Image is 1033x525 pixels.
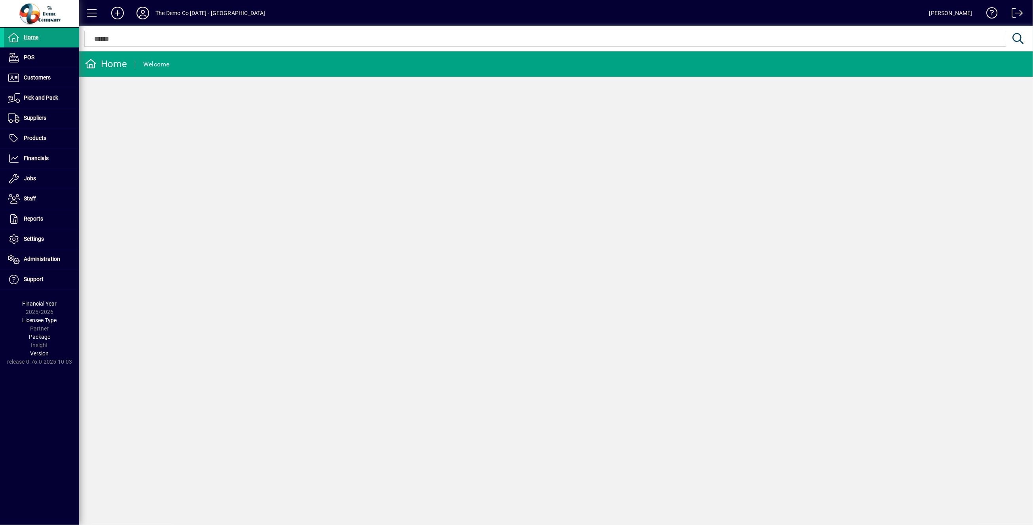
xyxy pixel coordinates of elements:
span: POS [24,54,34,60]
div: [PERSON_NAME] [929,7,972,19]
a: Pick and Pack [4,88,79,108]
a: Products [4,128,79,148]
a: Reports [4,209,79,229]
span: Support [24,276,44,282]
div: Welcome [143,58,170,71]
span: Licensee Type [23,317,57,323]
span: Financials [24,155,49,161]
span: Suppliers [24,115,46,121]
a: Staff [4,189,79,209]
a: Financials [4,149,79,168]
a: POS [4,48,79,68]
a: Support [4,270,79,289]
span: Jobs [24,175,36,181]
span: Administration [24,256,60,262]
a: Settings [4,229,79,249]
span: Customers [24,74,51,81]
span: Financial Year [23,300,57,307]
a: Jobs [4,169,79,189]
a: Logout [1006,2,1023,27]
button: Profile [130,6,155,20]
span: Package [29,334,50,340]
a: Administration [4,249,79,269]
span: Version [30,350,49,357]
a: Knowledge Base [980,2,998,27]
span: Reports [24,215,43,222]
div: The Demo Co [DATE] - [GEOGRAPHIC_DATA] [155,7,265,19]
button: Add [105,6,130,20]
a: Customers [4,68,79,88]
a: Suppliers [4,108,79,128]
span: Staff [24,195,36,202]
div: Home [85,58,127,70]
span: Pick and Pack [24,94,58,101]
span: Home [24,34,38,40]
span: Settings [24,236,44,242]
span: Products [24,135,46,141]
